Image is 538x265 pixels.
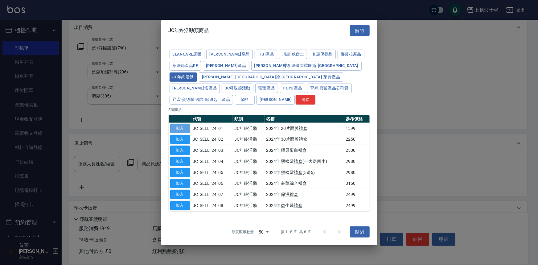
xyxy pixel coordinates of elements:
p: 第 1–8 筆 共 8 筆 [281,229,311,235]
button: 加入 [170,124,190,133]
td: JC_SELL_24_05 [191,167,233,178]
td: JC年終活動 [233,189,265,200]
button: [PERSON_NAME]產品 [203,61,249,71]
th: 參考價格 [344,115,370,123]
button: 關閉 [350,226,370,238]
td: 2499 [344,200,370,211]
button: 加入 [170,168,190,177]
div: 50 [256,224,271,240]
td: JC_SELL_24_02 [191,134,233,145]
td: JC年終活動 [233,145,265,156]
button: 物料 [235,95,255,105]
button: [PERSON_NAME]塔產品 [170,84,220,93]
td: JC_SELL_24_01 [191,123,233,134]
button: 清除 [296,95,315,105]
td: JC年終活動 [233,167,265,178]
button: [PERSON_NAME].[GEOGRAPHIC_DATA]德.[GEOGRAPHIC_DATA].萊肯產品 [199,72,343,82]
td: JC年終活動 [233,134,265,145]
td: JC年終活動 [233,156,265,167]
button: 名麗保養品 [309,50,336,59]
button: JeanCare店販 [170,50,205,59]
td: JC年終活動 [233,123,265,134]
td: 2024年 奢華綜合禮盒 [265,178,344,189]
p: 每頁顯示數量 [232,229,254,235]
button: 加入 [170,157,190,166]
button: 萊法耶產品RF [170,61,201,71]
td: 2024年 膠原蛋白禮盒 [265,145,344,156]
td: JC_SELL_24_03 [191,145,233,156]
button: [PERSON_NAME] [257,95,295,105]
button: JC年終活動 [170,72,197,82]
td: JC年終活動 [233,178,265,189]
td: 1599 [344,123,370,134]
th: 類別 [233,115,265,123]
td: 2024年 30片面膜禮盒 [265,134,344,145]
td: 2980 [344,167,370,178]
p: 8 項商品 [169,107,370,113]
td: 2499 [344,189,370,200]
button: 娜普拉產品 [338,50,364,59]
td: 3150 [344,178,370,189]
th: 名稱 [265,115,344,123]
td: 2500 [344,145,370,156]
td: 2250 [344,134,370,145]
td: 2024年 益生菌禮盒 [265,200,344,211]
button: JC母親節活動 [222,84,253,93]
button: 關閉 [350,25,370,36]
button: HOYU產品 [280,84,305,93]
th: 代號 [191,115,233,123]
button: 加入 [170,201,190,210]
button: 昇宏-寶德順-鴻果-歐迪起亞產品 [170,95,233,105]
button: [PERSON_NAME]德.法國普羅旺斯.[GEOGRAPHIC_DATA] [251,61,362,71]
td: JC_SELL_24_07 [191,189,233,200]
button: 加入 [170,146,190,155]
button: TIGI產品 [255,50,277,59]
button: [PERSON_NAME]產品 [206,50,253,59]
td: 2980 [344,156,370,167]
button: 川越.威傑士 [279,50,307,59]
button: 蔻蕾產品 [255,84,278,93]
td: JC_SELL_24_04 [191,156,233,167]
button: 加入 [170,135,190,144]
span: JC年終活動類商品 [169,27,209,34]
td: 2024年 黑松露禮盒(5送5) [265,167,344,178]
button: 加入 [170,190,190,199]
button: 育昇.寶齡產品公司貨 [307,84,352,93]
td: 2024年 保濕禮盒 [265,189,344,200]
td: 2024年 黑松露禮盒(一大送四小) [265,156,344,167]
td: JC_SELL_24_06 [191,178,233,189]
td: JC年終活動 [233,200,265,211]
td: JC_SELL_24_08 [191,200,233,211]
td: 2024年 20片面膜禮盒 [265,123,344,134]
button: 加入 [170,179,190,188]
